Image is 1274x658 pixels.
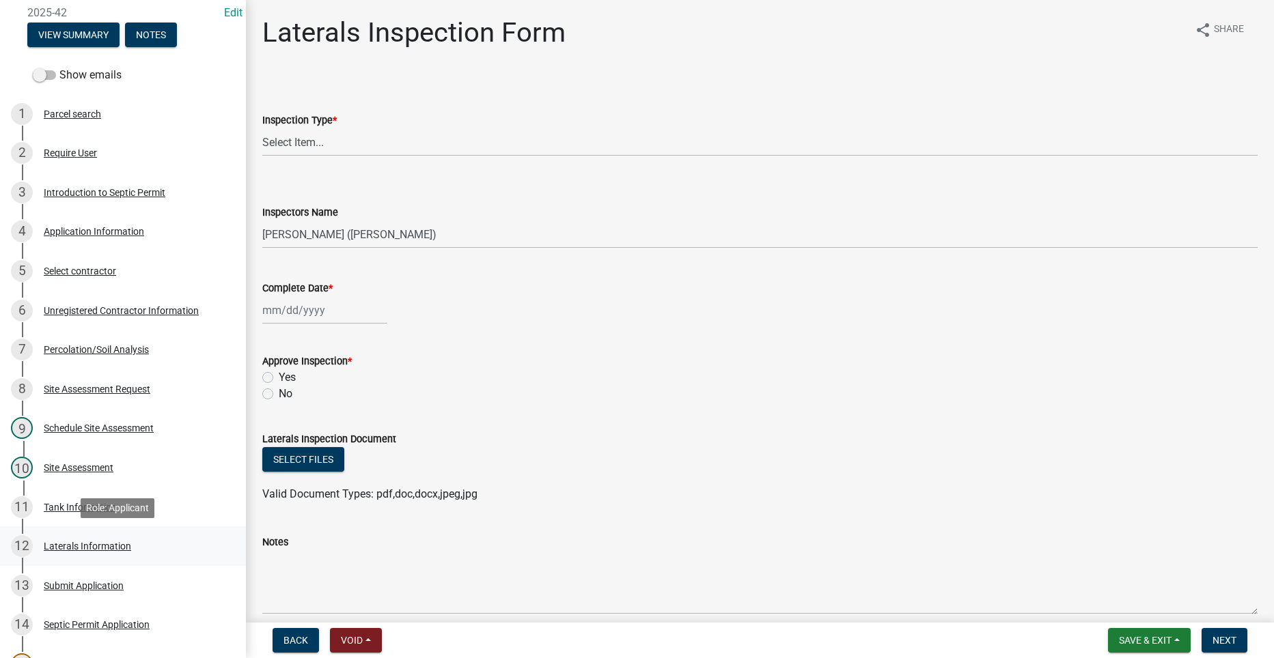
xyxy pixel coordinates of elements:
div: 4 [11,220,33,242]
div: 14 [11,614,33,635]
button: Void [330,628,382,653]
div: 11 [11,496,33,518]
div: 7 [11,339,33,360]
div: Site Assessment Request [44,384,150,394]
wm-modal-confirm: Notes [125,30,177,41]
div: Submit Application [44,581,124,590]
div: Select contractor [44,266,116,276]
div: Parcel search [44,109,101,119]
button: Back [273,628,319,653]
div: 13 [11,575,33,597]
div: 10 [11,457,33,478]
div: 2 [11,142,33,164]
button: shareShare [1184,16,1255,43]
label: Yes [279,369,296,386]
button: View Summary [27,23,120,47]
span: Share [1214,22,1244,38]
span: Save & Exit [1119,635,1172,646]
label: Inspection Type [262,116,337,126]
i: share [1195,22,1211,38]
div: Schedule Site Assessment [44,423,154,433]
input: mm/dd/yyyy [262,296,387,324]
span: Back [283,635,308,646]
div: Tank Information [44,502,117,512]
div: 9 [11,417,33,439]
a: Edit [224,6,243,19]
span: Next [1213,635,1236,646]
div: 5 [11,260,33,282]
button: Next [1202,628,1247,653]
div: 8 [11,378,33,400]
label: Inspectors Name [262,208,338,218]
label: Notes [262,538,288,547]
span: Valid Document Types: pdf,doc,docx,jpeg,jpg [262,487,477,500]
div: Percolation/Soil Analysis [44,345,149,354]
wm-modal-confirm: Edit Application Number [224,6,243,19]
div: Role: Applicant [81,498,154,518]
div: Application Information [44,227,144,236]
button: Select files [262,447,344,472]
label: Show emails [33,67,122,83]
label: Laterals Inspection Document [262,435,396,444]
button: Save & Exit [1108,628,1191,653]
wm-modal-confirm: Summary [27,30,120,41]
span: Void [341,635,363,646]
h1: Laterals Inspection Form [262,16,566,49]
div: Site Assessment [44,463,113,472]
label: No [279,386,292,402]
span: 2025-42 [27,6,219,19]
div: 1 [11,103,33,125]
div: 12 [11,535,33,557]
div: Require User [44,148,97,158]
div: 3 [11,182,33,203]
div: 6 [11,300,33,321]
div: Laterals Information [44,541,131,551]
div: Unregistered Contractor Information [44,306,199,315]
button: Notes [125,23,177,47]
div: Septic Permit Application [44,620,150,629]
label: Complete Date [262,284,333,294]
label: Approve Inspection [262,357,352,367]
div: Introduction to Septic Permit [44,188,165,197]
